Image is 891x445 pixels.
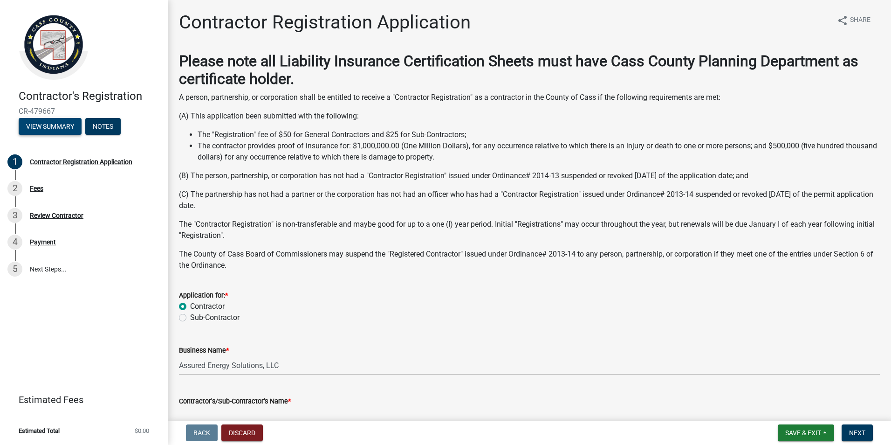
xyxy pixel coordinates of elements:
[7,154,22,169] div: 1
[778,424,834,441] button: Save & Exit
[30,185,43,192] div: Fees
[179,249,880,271] p: The County of Cass Board of Commissioners may suspend the "Registered Contractor" issued under Or...
[193,429,210,437] span: Back
[179,292,228,299] label: Application for:
[179,398,291,405] label: Contractor's/Sub-Contractor's Name
[179,111,880,122] p: (A) This application been submitted with the following:
[785,429,821,437] span: Save & Exit
[7,208,22,223] div: 3
[7,390,153,409] a: Estimated Fees
[19,90,160,103] h4: Contractor's Registration
[850,15,870,26] span: Share
[19,428,60,434] span: Estimated Total
[135,428,149,434] span: $0.00
[179,92,880,103] p: A person, partnership, or corporation shall be entitled to receive a "Contractor Registration" as...
[221,424,263,441] button: Discard
[186,424,218,441] button: Back
[179,189,880,211] p: (C) The partnership has not had a partner or the corporation has not had an officer who has had a...
[85,118,121,135] button: Notes
[198,140,880,163] li: The contractor provides proof of insurance for: $1,000,000.00 (One Million Dollars), for any occu...
[179,11,471,34] h1: Contractor Registration Application
[190,312,240,323] label: Sub-Contractor
[849,429,865,437] span: Next
[198,129,880,140] li: The "Registration" fee of $50 for General Contractors and $25 for Sub-Contractors;
[19,123,82,131] wm-modal-confirm: Summary
[190,301,225,312] label: Contractor
[30,159,132,165] div: Contractor Registration Application
[829,11,878,29] button: shareShare
[837,15,848,26] i: share
[7,235,22,250] div: 4
[179,170,880,181] p: (B) The person, partnership, or corporation has not had a "Contractor Registration" issued under ...
[19,10,89,80] img: Cass County, Indiana
[85,123,121,131] wm-modal-confirm: Notes
[19,107,149,116] span: CR-479667
[7,262,22,277] div: 5
[179,348,229,354] label: Business Name
[30,239,56,245] div: Payment
[842,424,873,441] button: Next
[7,181,22,196] div: 2
[30,212,83,219] div: Review Contractor
[19,118,82,135] button: View Summary
[179,52,858,88] strong: Please note all Liability Insurance Certification Sheets must have Cass County Planning Departmen...
[179,219,880,241] p: The "Contractor Registration" is non-transferable and maybe good for up to a one (I) year period....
